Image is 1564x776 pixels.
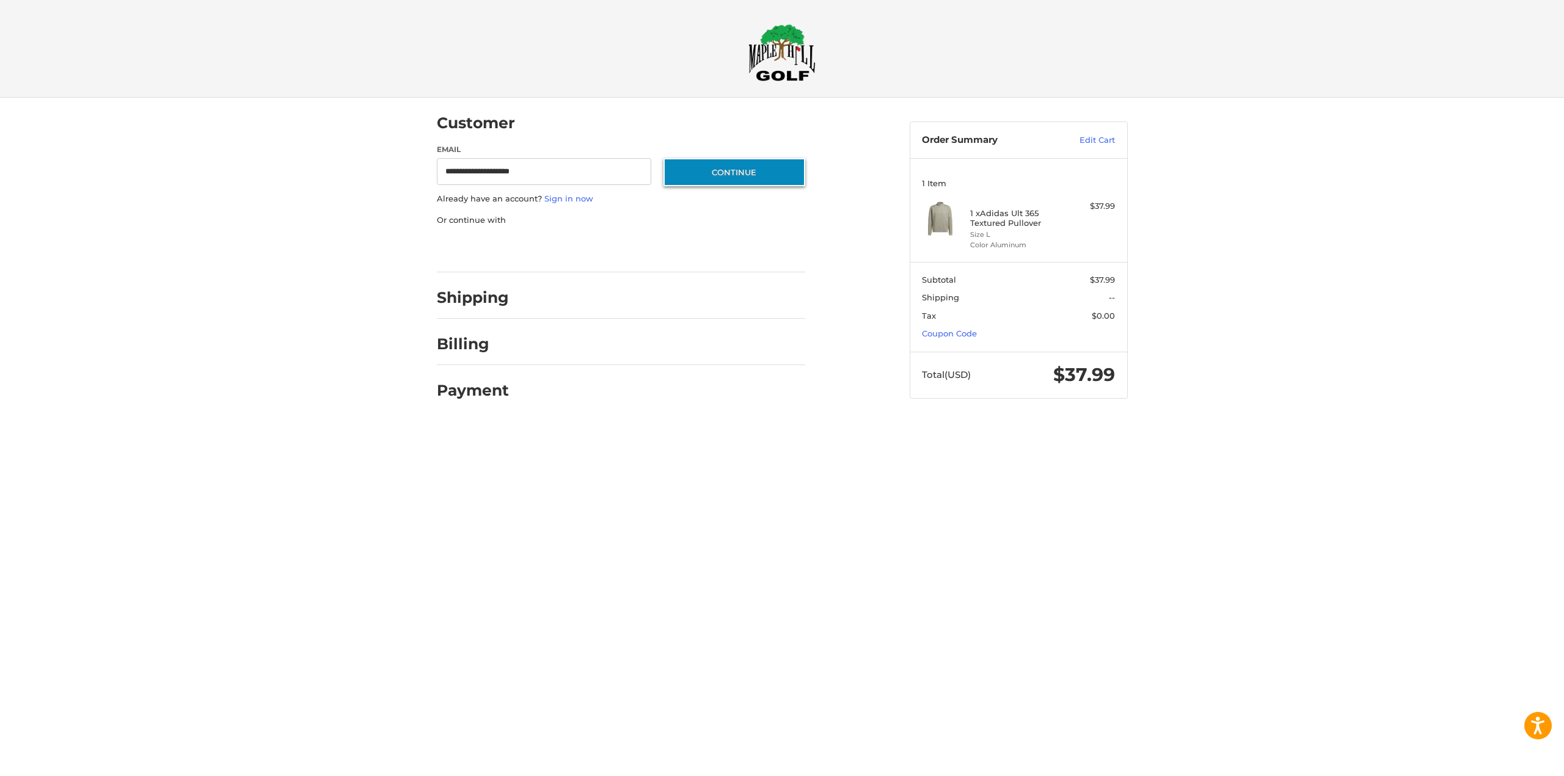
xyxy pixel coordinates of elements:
[437,335,508,354] h2: Billing
[970,240,1064,250] li: Color Aluminum
[437,193,805,205] p: Already have an account?
[1053,134,1115,147] a: Edit Cart
[970,230,1064,240] li: Size L
[922,369,971,380] span: Total (USD)
[1067,200,1115,212] div: $37.99
[437,214,805,227] p: Or continue with
[748,24,816,81] img: Maple Hill Golf
[922,328,977,338] a: Coupon Code
[922,311,936,321] span: Tax
[640,238,731,260] iframe: PayPal-venmo
[970,208,1064,228] h4: 1 x Adidas Ult 365 Textured Pullover
[1092,311,1115,321] span: $0.00
[922,292,959,302] span: Shipping
[437,114,515,132] h2: Customer
[437,288,509,307] h2: Shipping
[544,194,593,203] a: Sign in now
[663,158,805,186] button: Continue
[922,275,956,285] span: Subtotal
[437,381,509,400] h2: Payment
[433,238,524,260] iframe: PayPal-paypal
[437,144,652,155] label: Email
[536,238,628,260] iframe: PayPal-paylater
[922,134,1053,147] h3: Order Summary
[1090,275,1115,285] span: $37.99
[1109,292,1115,302] span: --
[922,178,1115,188] h3: 1 Item
[1053,363,1115,386] span: $37.99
